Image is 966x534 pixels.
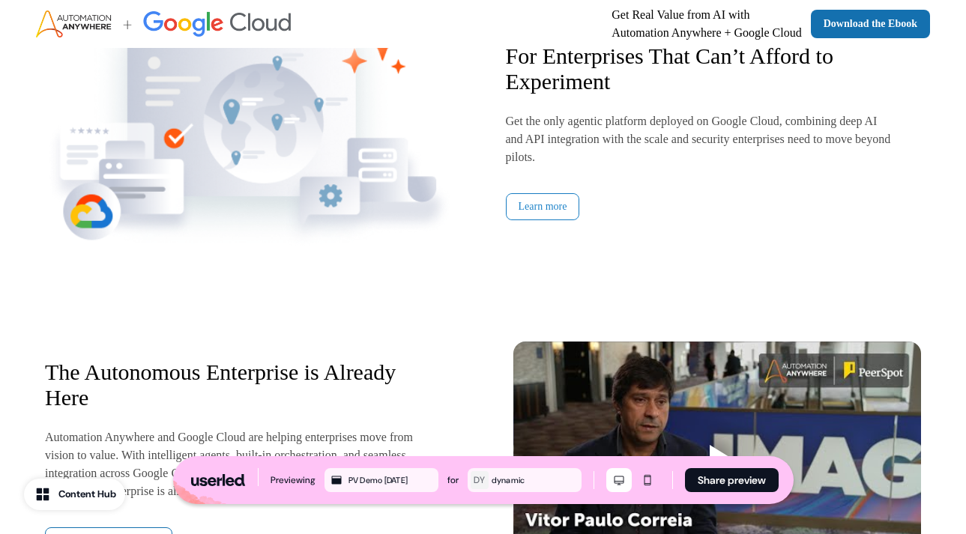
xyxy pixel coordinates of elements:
p: Get the only agentic platform deployed on Google Cloud, combining deep AI and API integration wit... [506,112,895,166]
div: PV Demo [DATE] [348,473,435,487]
p: Automation Anywhere and Google Cloud are helping enterprises move from vision to value. With inte... [45,428,426,500]
div: dynamic [492,473,579,487]
p: For Enterprises That Can’t Afford to Experiment [506,43,895,94]
div: Content Hub [58,487,116,502]
button: Content Hub [24,479,125,510]
div: DY [474,473,485,488]
a: Download the Ebook [811,10,930,38]
p: The Autonomous Enterprise is Already Here [45,359,426,410]
p: Get Real Value from AI with Automation Anywhere + Google Cloud [612,6,801,42]
button: Share preview [685,468,779,492]
button: Mobile mode [635,468,660,492]
div: for [447,473,459,488]
a: Learn more [506,193,580,220]
button: Desktop mode [606,468,632,492]
div: Previewing [271,473,316,488]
